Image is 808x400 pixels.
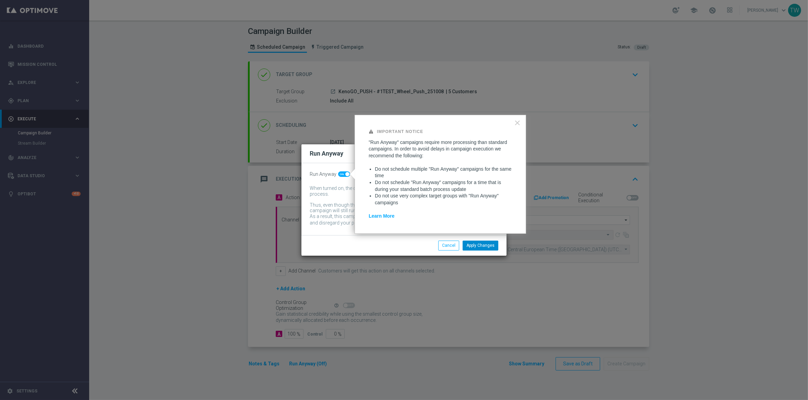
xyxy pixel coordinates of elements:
[375,166,512,179] li: Do not schedule multiple "Run Anyway" campaigns for the same time
[310,185,488,197] div: When turned on, the campaign will be executed regardless of your site's batch-data process.
[310,149,343,158] h2: Run Anyway
[310,171,336,177] span: Run Anyway
[438,241,459,250] button: Cancel
[463,241,498,250] button: Apply Changes
[375,193,512,206] li: Do not use very complex target groups with "Run Anyway" campaigns
[369,139,512,159] p: "Run Anyway" campaigns require more processing than standard campaigns. In order to avoid delays ...
[310,202,488,214] div: Thus, even though the batch-data process might not be complete by then, the campaign will still r...
[369,213,394,219] a: Learn More
[375,179,512,193] li: Do not schedule "Run Anyway" campaigns for a time that is during your standard batch process update
[377,129,423,134] strong: Important Notice
[514,117,521,128] button: Close
[310,214,488,227] div: As a result, this campaign might include customers whose data has been changed and disregard your...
